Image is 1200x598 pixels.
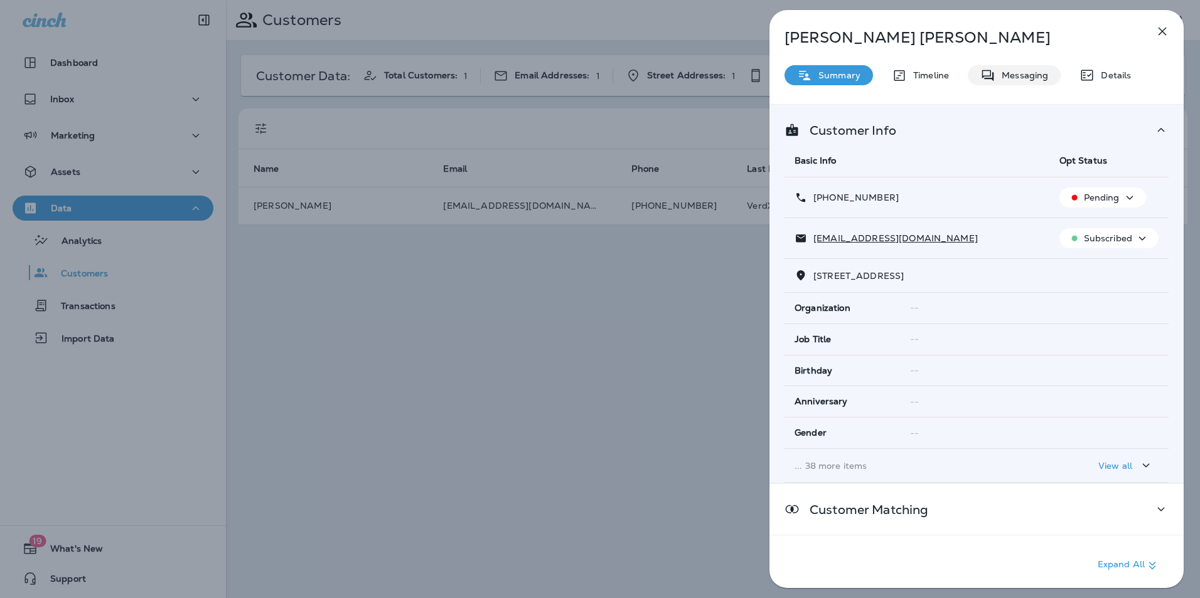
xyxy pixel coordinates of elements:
[1059,155,1107,166] span: Opt Status
[813,270,904,281] span: [STREET_ADDRESS]
[1084,233,1132,243] p: Subscribed
[812,70,860,80] p: Summary
[795,428,827,438] span: Gender
[910,396,919,407] span: --
[807,233,978,243] p: [EMAIL_ADDRESS][DOMAIN_NAME]
[1093,454,1159,477] button: View all
[1098,558,1160,573] p: Expand All
[795,365,832,376] span: Birthday
[1095,70,1131,80] p: Details
[795,396,848,407] span: Anniversary
[795,303,850,313] span: Organization
[910,428,919,439] span: --
[800,505,928,515] p: Customer Matching
[995,70,1048,80] p: Messaging
[807,192,899,202] p: [PHONE_NUMBER]
[910,302,919,313] span: --
[800,125,896,135] p: Customer Info
[907,70,949,80] p: Timeline
[1059,187,1146,207] button: Pending
[910,365,919,376] span: --
[795,334,831,345] span: Job Title
[910,333,919,345] span: --
[1084,192,1120,202] p: Pending
[1093,554,1165,577] button: Expand All
[795,461,1039,471] p: ... 38 more items
[1098,461,1132,471] p: View all
[1059,228,1159,248] button: Subscribed
[785,29,1127,46] p: [PERSON_NAME] [PERSON_NAME]
[795,155,836,166] span: Basic Info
